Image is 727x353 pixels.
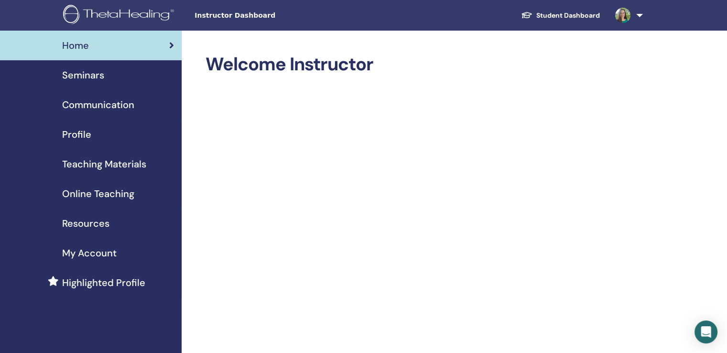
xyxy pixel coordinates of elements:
span: Seminars [62,68,104,82]
span: Profile [62,127,91,142]
span: Teaching Materials [62,157,146,171]
img: graduation-cap-white.svg [521,11,532,19]
h2: Welcome Instructor [206,54,641,76]
img: default.jpg [615,8,630,23]
span: Online Teaching [62,187,134,201]
span: My Account [62,246,117,260]
span: Home [62,38,89,53]
img: logo.png [63,5,177,26]
a: Student Dashboard [513,7,608,24]
span: Highlighted Profile [62,276,145,290]
span: Communication [62,98,134,112]
span: Resources [62,216,109,231]
span: Instructor Dashboard [195,11,338,21]
div: Open Intercom Messenger [694,320,717,343]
